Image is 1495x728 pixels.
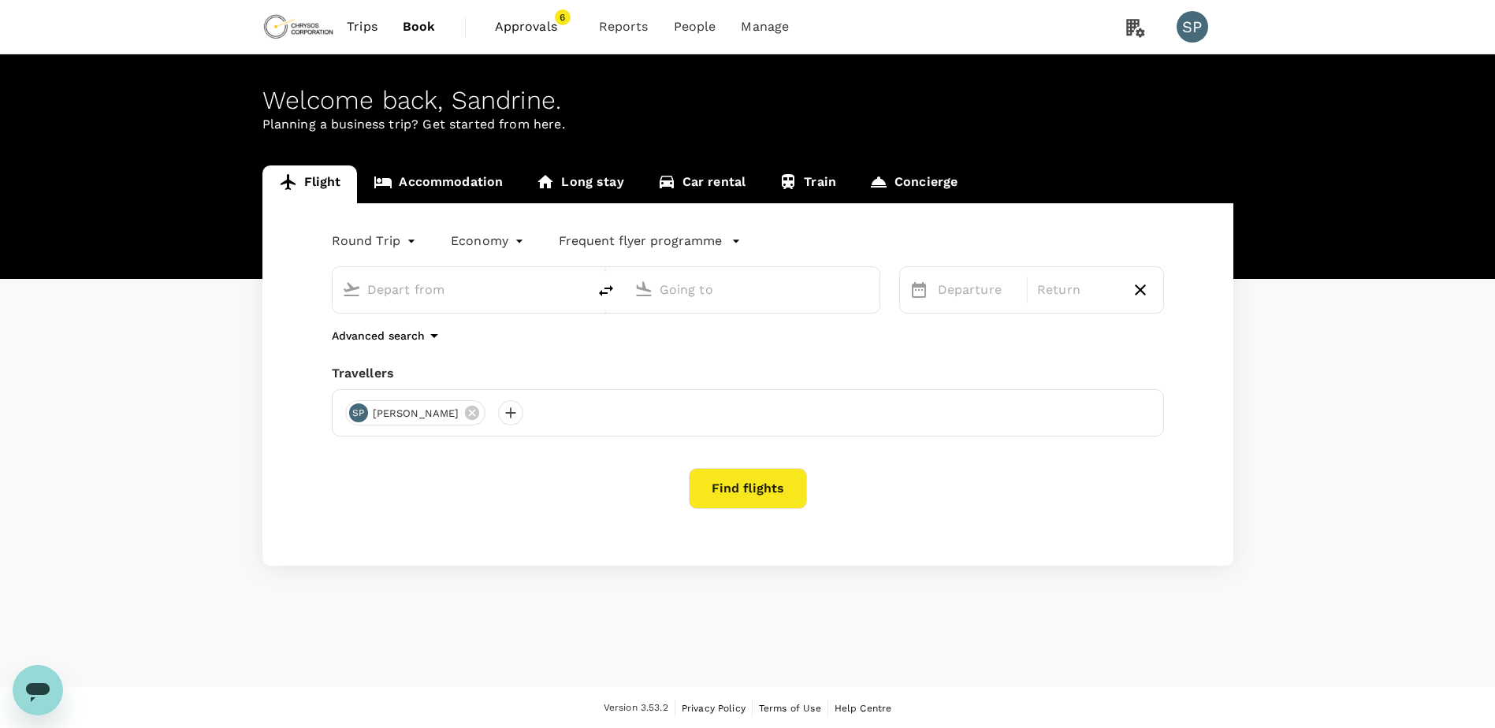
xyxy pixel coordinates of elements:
[262,165,358,203] a: Flight
[674,17,716,36] span: People
[367,277,554,302] input: Depart from
[332,364,1164,383] div: Travellers
[262,86,1233,115] div: Welcome back , Sandrine .
[689,468,807,509] button: Find flights
[604,700,668,716] span: Version 3.53.2
[576,288,579,291] button: Open
[262,115,1233,134] p: Planning a business trip? Get started from here.
[938,280,1018,299] p: Departure
[853,165,974,203] a: Concierge
[762,165,853,203] a: Train
[587,272,625,310] button: delete
[599,17,649,36] span: Reports
[451,228,527,254] div: Economy
[519,165,640,203] a: Long stay
[347,17,377,36] span: Trips
[1177,11,1208,43] div: SP
[660,277,846,302] input: Going to
[835,700,892,717] a: Help Centre
[349,403,368,422] div: SP
[835,703,892,714] span: Help Centre
[1037,280,1118,299] p: Return
[332,328,425,344] p: Advanced search
[682,703,746,714] span: Privacy Policy
[741,17,789,36] span: Manage
[403,17,436,36] span: Book
[559,232,722,251] p: Frequent flyer programme
[363,406,469,422] span: [PERSON_NAME]
[759,703,821,714] span: Terms of Use
[332,326,444,345] button: Advanced search
[345,400,486,425] div: SP[PERSON_NAME]
[555,9,571,25] span: 6
[759,700,821,717] a: Terms of Use
[495,17,574,36] span: Approvals
[559,232,741,251] button: Frequent flyer programme
[641,165,763,203] a: Car rental
[13,665,63,715] iframe: Button to launch messaging window
[682,700,746,717] a: Privacy Policy
[262,9,335,44] img: Chrysos Corporation
[332,228,420,254] div: Round Trip
[357,165,519,203] a: Accommodation
[868,288,872,291] button: Open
